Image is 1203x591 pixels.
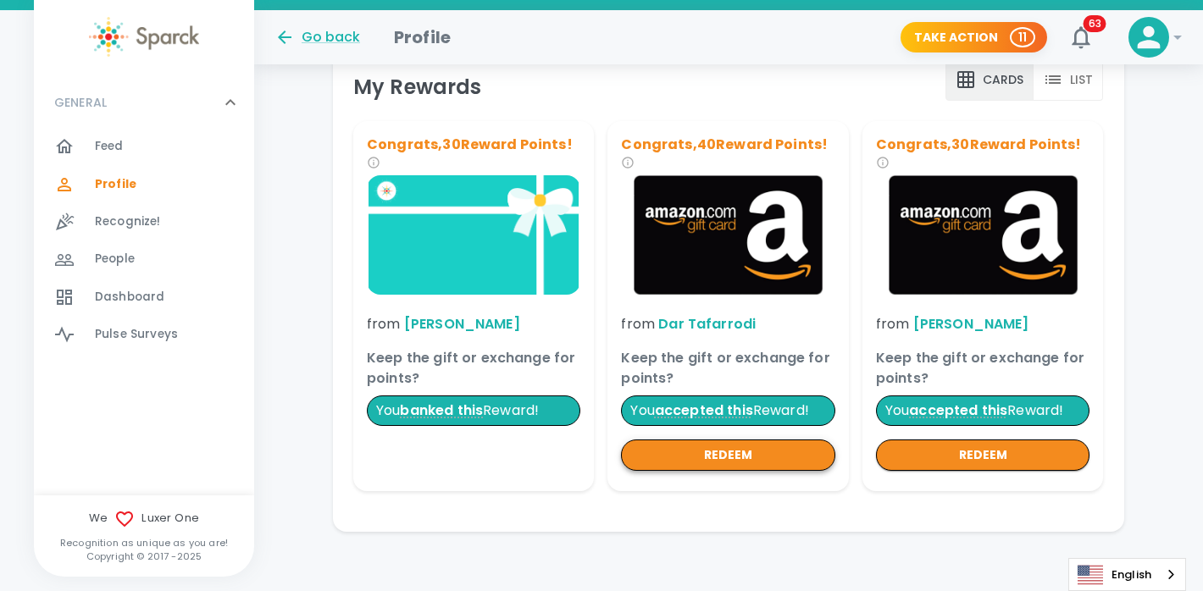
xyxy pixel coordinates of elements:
span: Profile [95,176,136,193]
div: text alignment [946,59,1104,101]
h1: Profile [394,24,451,51]
a: Dar Tafarrodi [659,314,757,334]
span: You accepted this reward. Make sure you redeemed it [655,400,753,420]
img: Sparck logo [89,17,199,57]
span: We Luxer One [34,509,254,529]
a: Pulse Surveys [34,316,254,353]
p: Recognition as unique as you are! [34,536,254,550]
span: You banked this reward. This reward amount was already added to your wallet balance [401,400,484,420]
div: GENERAL [34,77,254,128]
a: [PERSON_NAME] [913,314,1029,334]
h5: My Rewards [353,73,482,100]
a: Sparck logo [34,17,254,57]
a: Dashboard [34,279,254,316]
a: Recognize! [34,203,254,240]
p: from [876,314,1089,334]
svg: Congrats on your reward! You can either redeem the total reward points for something else with th... [876,155,890,168]
span: You accepted this reward. Make sure you redeemed it [910,400,1008,420]
a: [PERSON_NAME] [404,314,520,334]
img: Brand logo [876,174,1089,295]
p: Keep the gift or exchange for points? [876,348,1089,389]
aside: Language selected: English [1068,558,1186,591]
p: from [622,314,835,334]
div: Language [1068,558,1186,591]
button: redeem [622,439,835,471]
button: redeem [876,439,1089,471]
p: Congrats, 30 Reward Points! [367,134,580,174]
span: Pulse Surveys [95,326,178,343]
p: Copyright © 2017 - 2025 [34,550,254,563]
a: Profile [34,166,254,203]
p: Keep the gift or exchange for points? [622,348,835,389]
button: Take Action 11 [901,22,1047,53]
span: Dashboard [95,289,164,306]
img: Brand logo [622,174,835,295]
p: You Reward! [876,395,1089,426]
p: Keep the gift or exchange for points? [367,348,580,389]
span: People [95,251,135,268]
a: English [1069,559,1185,590]
span: Feed [95,138,124,155]
a: Feed [34,128,254,165]
a: People [34,240,254,278]
img: Brand logo [367,174,580,295]
button: list [1034,59,1104,101]
p: Congrats, 40 Reward Points! [622,134,835,174]
button: 63 [1061,17,1101,58]
span: 63 [1084,15,1106,32]
p: You Reward! [367,395,580,426]
button: cards [946,59,1034,101]
div: GENERAL [34,128,254,360]
p: 11 [1018,29,1027,46]
svg: Congrats on your reward! You can either redeem the total reward points for something else with th... [367,155,380,168]
span: Recognize! [95,213,161,230]
button: Go back [274,27,360,47]
p: from [367,314,580,334]
p: Congrats, 30 Reward Points! [876,134,1089,174]
p: You Reward! [622,395,835,426]
p: GENERAL [54,94,107,111]
svg: Congrats on your reward! You can either redeem the total reward points for something else with th... [622,155,635,168]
